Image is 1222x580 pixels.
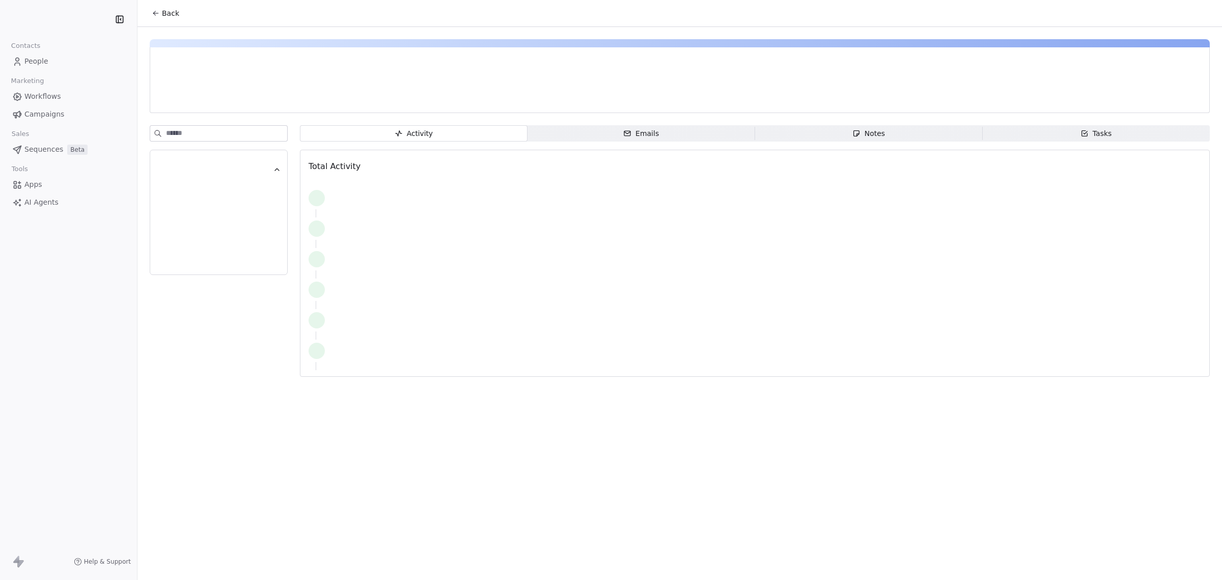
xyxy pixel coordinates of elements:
[24,144,63,155] span: Sequences
[852,128,885,139] div: Notes
[8,106,129,123] a: Campaigns
[8,141,129,158] a: SequencesBeta
[8,176,129,193] a: Apps
[84,558,131,566] span: Help & Support
[8,194,129,211] a: AI Agents
[8,88,129,105] a: Workflows
[67,145,88,155] span: Beta
[24,56,48,67] span: People
[74,558,131,566] a: Help & Support
[146,4,185,22] button: Back
[1080,128,1112,139] div: Tasks
[24,91,61,102] span: Workflows
[162,8,179,18] span: Back
[7,161,32,177] span: Tools
[24,197,59,208] span: AI Agents
[7,38,45,53] span: Contacts
[7,73,48,89] span: Marketing
[623,128,659,139] div: Emails
[24,109,64,120] span: Campaigns
[7,126,34,142] span: Sales
[24,179,42,190] span: Apps
[8,53,129,70] a: People
[309,161,360,171] span: Total Activity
